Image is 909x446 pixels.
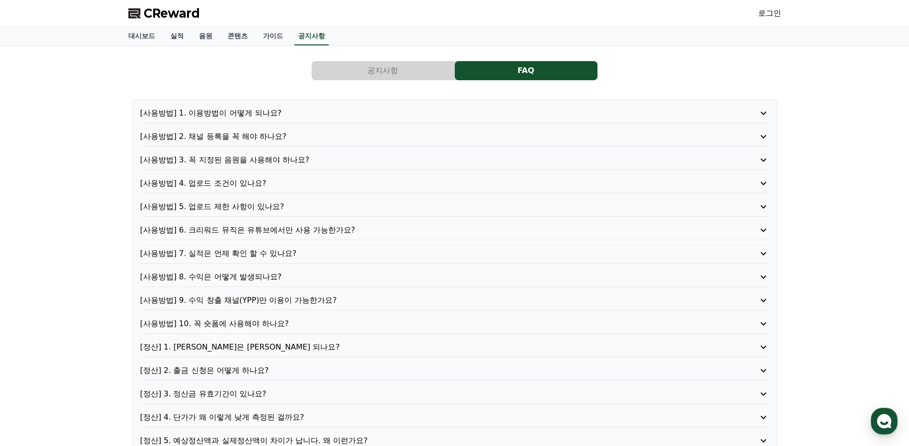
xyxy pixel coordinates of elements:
button: [정산] 2. 출금 신청은 어떻게 하나요? [140,365,769,376]
a: 가이드 [255,27,291,45]
p: [정산] 3. 정산금 유효기간이 있나요? [140,388,719,400]
a: CReward [128,6,200,21]
button: [사용방법] 6. 크리워드 뮤직은 유튜브에서만 사용 가능한가요? [140,224,769,236]
button: [사용방법] 1. 이용방법이 어떻게 되나요? [140,107,769,119]
button: [정산] 4. 단가가 왜 이렇게 낮게 측정된 걸까요? [140,412,769,423]
a: 공지사항 [294,27,329,45]
p: [사용방법] 6. 크리워드 뮤직은 유튜브에서만 사용 가능한가요? [140,224,719,236]
button: [사용방법] 4. 업로드 조건이 있나요? [140,178,769,189]
p: [사용방법] 3. 꼭 지정된 음원을 사용해야 하나요? [140,154,719,166]
p: [정산] 1. [PERSON_NAME]은 [PERSON_NAME] 되나요? [140,341,719,353]
button: 공지사항 [312,61,454,80]
button: [사용방법] 8. 수익은 어떻게 발생되나요? [140,271,769,283]
button: [정산] 1. [PERSON_NAME]은 [PERSON_NAME] 되나요? [140,341,769,353]
button: [사용방법] 5. 업로드 제한 사항이 있나요? [140,201,769,212]
a: 로그인 [758,8,781,19]
a: 홈 [3,303,63,327]
p: [사용방법] 10. 꼭 숏폼에 사용해야 하나요? [140,318,719,329]
a: 음원 [191,27,220,45]
p: [사용방법] 1. 이용방법이 어떻게 되나요? [140,107,719,119]
a: 실적 [163,27,191,45]
button: [사용방법] 9. 수익 창출 채널(YPP)만 이용이 가능한가요? [140,295,769,306]
a: 대시보드 [121,27,163,45]
button: FAQ [455,61,597,80]
p: [사용방법] 9. 수익 창출 채널(YPP)만 이용이 가능한가요? [140,295,719,306]
span: CReward [144,6,200,21]
span: 설정 [147,317,159,325]
button: [사용방법] 2. 채널 등록을 꼭 해야 하나요? [140,131,769,142]
p: [정산] 4. 단가가 왜 이렇게 낮게 측정된 걸까요? [140,412,719,423]
a: 공지사항 [312,61,455,80]
p: [사용방법] 5. 업로드 제한 사항이 있나요? [140,201,719,212]
p: [정산] 2. 출금 신청은 어떻게 하나요? [140,365,719,376]
p: [사용방법] 8. 수익은 어떻게 발생되나요? [140,271,719,283]
a: 설정 [123,303,183,327]
a: 대화 [63,303,123,327]
p: [사용방법] 4. 업로드 조건이 있나요? [140,178,719,189]
p: [사용방법] 2. 채널 등록을 꼭 해야 하나요? [140,131,719,142]
span: 대화 [87,318,99,325]
button: [사용방법] 10. 꼭 숏폼에 사용해야 하나요? [140,318,769,329]
button: [사용방법] 7. 실적은 언제 확인 할 수 있나요? [140,248,769,259]
p: [사용방법] 7. 실적은 언제 확인 할 수 있나요? [140,248,719,259]
span: 홈 [30,317,36,325]
button: [정산] 3. 정산금 유효기간이 있나요? [140,388,769,400]
button: [사용방법] 3. 꼭 지정된 음원을 사용해야 하나요? [140,154,769,166]
a: 콘텐츠 [220,27,255,45]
